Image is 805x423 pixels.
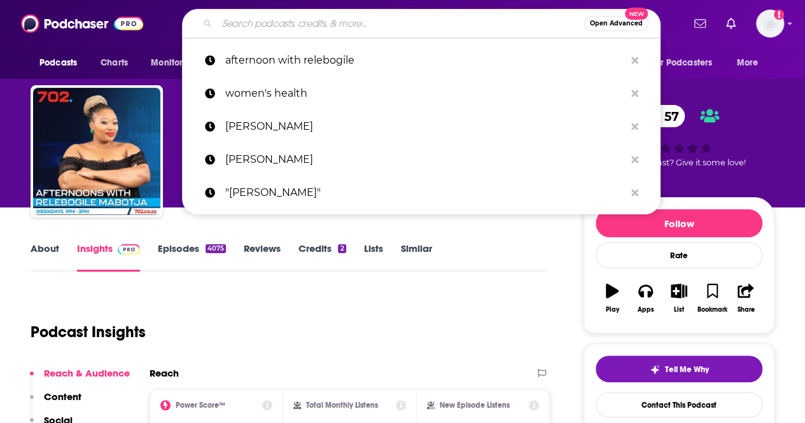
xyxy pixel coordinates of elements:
div: Bookmark [697,306,727,314]
div: Apps [638,306,654,314]
button: Open AdvancedNew [584,16,648,31]
div: Play [606,306,619,314]
button: open menu [728,51,774,75]
button: open menu [142,51,213,75]
div: 2 [338,244,346,253]
div: 4075 [206,244,226,253]
img: Podchaser Pro [118,244,140,254]
h2: New Episode Listens [440,401,510,410]
button: Show profile menu [756,10,784,38]
div: Search podcasts, credits, & more... [182,9,661,38]
div: Rate [596,242,762,268]
a: women's health [182,77,661,110]
div: List [674,306,684,314]
span: Monitoring [151,54,196,72]
h2: Reach [150,367,179,379]
img: tell me why sparkle [650,364,660,375]
button: Share [729,275,762,321]
p: afternoon with relebogile [225,44,625,77]
button: List [662,275,696,321]
a: Episodes4075 [158,242,226,272]
img: Podchaser - Follow, Share and Rate Podcasts [21,11,143,36]
span: Open Advanced [590,20,643,27]
span: More [737,54,759,72]
span: For Podcasters [651,54,712,72]
a: Credits2 [298,242,346,272]
a: Reviews [244,242,281,272]
p: women's health [225,77,625,110]
div: Share [737,306,754,314]
input: Search podcasts, credits, & more... [217,13,584,34]
p: willie geist [225,110,625,143]
a: "[PERSON_NAME]" [182,176,661,209]
div: 57Good podcast? Give it some love! [584,97,774,176]
button: Play [596,275,629,321]
a: Show notifications dropdown [689,13,711,34]
button: Content [30,391,81,414]
svg: Add a profile image [774,10,784,20]
a: Similar [401,242,432,272]
a: Charts [92,51,136,75]
p: Content [44,391,81,403]
img: User Profile [756,10,784,38]
p: "barry weiss" [225,176,625,209]
button: Reach & Audience [30,367,130,391]
a: [PERSON_NAME] [182,143,661,176]
p: Reach & Audience [44,367,130,379]
h1: Podcast Insights [31,322,146,342]
button: open menu [643,51,731,75]
a: 57 [639,105,685,127]
a: InsightsPodchaser Pro [77,242,140,272]
img: Afternoons with Relebogile Mabotja [33,88,160,215]
button: tell me why sparkleTell Me Why [596,356,762,382]
button: Follow [596,209,762,237]
a: Contact This Podcast [596,392,762,417]
a: Lists [364,242,383,272]
a: Show notifications dropdown [721,13,741,34]
span: New [625,8,648,20]
span: Logged in as esmith_bg [756,10,784,38]
a: About [31,242,59,272]
span: Tell Me Why [665,364,709,375]
span: Charts [101,54,128,72]
button: open menu [31,51,94,75]
h2: Power Score™ [176,401,225,410]
button: Apps [629,275,662,321]
button: Bookmark [696,275,729,321]
span: 57 [652,105,685,127]
a: afternoon with relebogile [182,44,661,77]
p: martha stewart [225,143,625,176]
a: [PERSON_NAME] [182,110,661,143]
span: Podcasts [39,54,77,72]
h2: Total Monthly Listens [306,401,378,410]
span: Good podcast? Give it some love! [612,158,746,167]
